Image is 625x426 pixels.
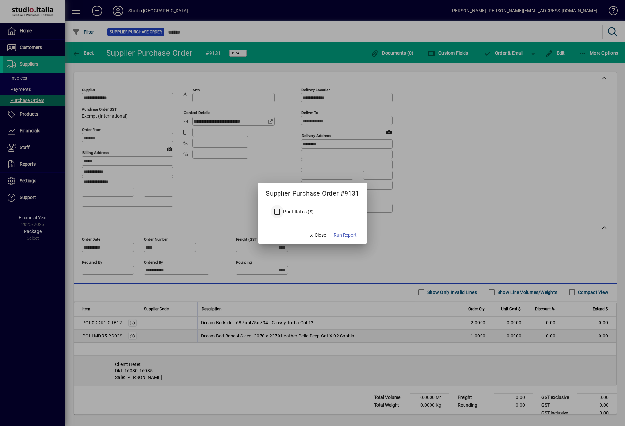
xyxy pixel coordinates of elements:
[258,183,367,199] h2: Supplier Purchase Order #9131
[334,232,357,238] span: Run Report
[331,229,359,241] button: Run Report
[282,208,314,215] label: Print Rates ($)
[309,232,326,238] span: Close
[306,229,329,241] button: Close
